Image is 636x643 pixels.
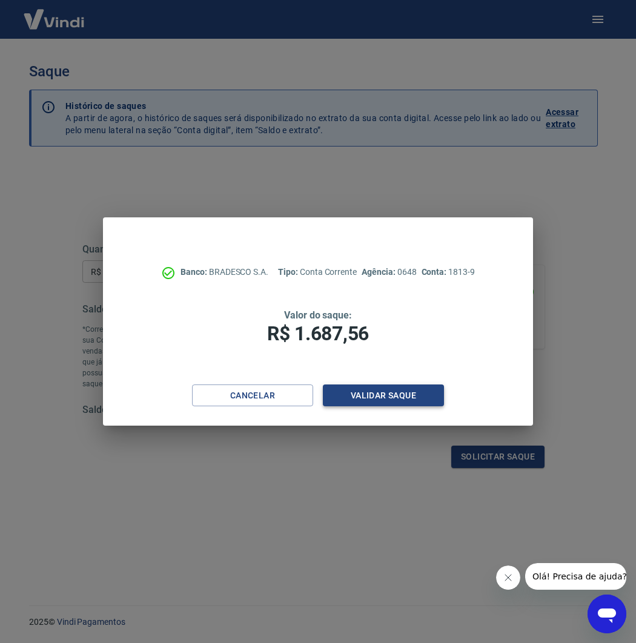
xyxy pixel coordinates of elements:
[362,267,397,277] span: Agência:
[362,266,416,279] p: 0648
[323,384,444,407] button: Validar saque
[422,267,449,277] span: Conta:
[181,266,268,279] p: BRADESCO S.A.
[192,384,313,407] button: Cancelar
[278,266,357,279] p: Conta Corrente
[7,8,102,18] span: Olá! Precisa de ajuda?
[181,267,209,277] span: Banco:
[284,309,352,321] span: Valor do saque:
[278,267,300,277] span: Tipo:
[422,266,475,279] p: 1813-9
[588,595,626,633] iframe: Botão para abrir a janela de mensagens
[496,566,520,590] iframe: Fechar mensagem
[525,563,626,590] iframe: Mensagem da empresa
[267,322,369,345] span: R$ 1.687,56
